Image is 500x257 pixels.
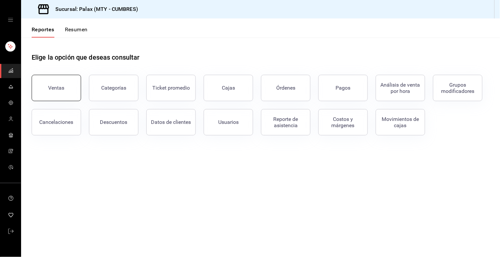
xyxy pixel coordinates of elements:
[32,109,81,135] button: Cancelaciones
[336,85,351,91] div: Pagos
[146,109,196,135] button: Datos de clientes
[32,52,140,62] h1: Elige la opción que deseas consultar
[318,75,368,101] button: Pagos
[152,85,190,91] div: Ticket promedio
[100,119,128,125] div: Descuentos
[376,109,425,135] button: Movimientos de cajas
[380,82,421,94] div: Análisis de venta por hora
[318,109,368,135] button: Costos y márgenes
[222,85,235,91] div: Cajas
[89,109,138,135] button: Descuentos
[8,17,13,22] button: open drawer
[276,85,295,91] div: Órdenes
[380,116,421,128] div: Movimientos de cajas
[218,119,239,125] div: Usuarios
[50,5,138,13] h3: Sucursal: Palax (MTY - CUMBRES)
[376,75,425,101] button: Análisis de venta por hora
[204,75,253,101] button: Cajas
[433,75,483,101] button: Grupos modificadores
[48,85,65,91] div: Ventas
[323,116,364,128] div: Costos y márgenes
[146,75,196,101] button: Ticket promedio
[32,26,88,38] div: navigation tabs
[261,75,310,101] button: Órdenes
[65,26,88,38] button: Resumen
[89,75,138,101] button: Categorías
[437,82,478,94] div: Grupos modificadores
[265,116,306,128] div: Reporte de asistencia
[204,109,253,135] button: Usuarios
[261,109,310,135] button: Reporte de asistencia
[32,75,81,101] button: Ventas
[40,119,74,125] div: Cancelaciones
[32,26,54,38] button: Reportes
[101,85,126,91] div: Categorías
[151,119,191,125] div: Datos de clientes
